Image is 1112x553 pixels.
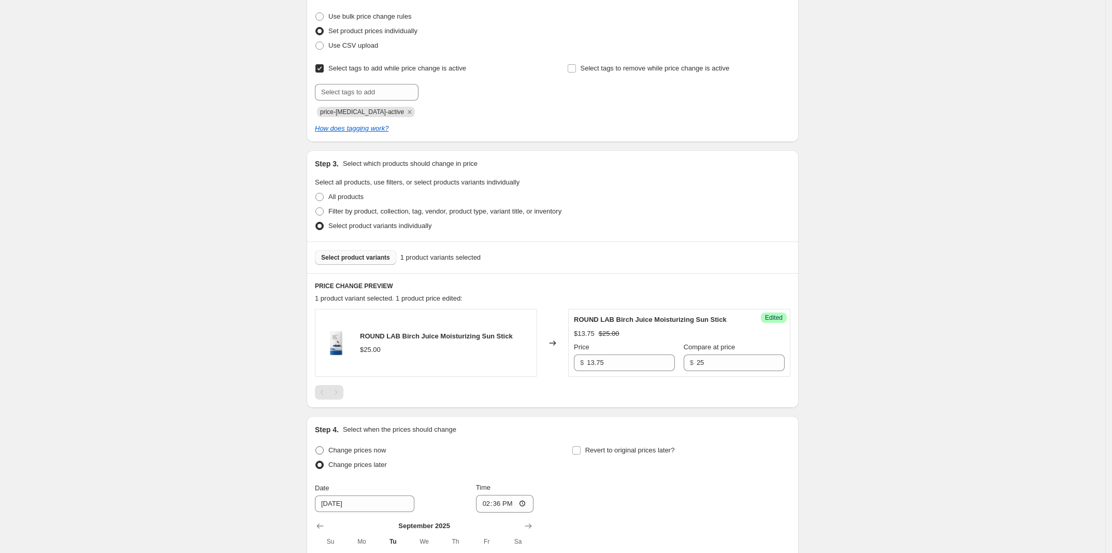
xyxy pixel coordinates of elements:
img: USSELLER_MedicubeRedAcneSuccinicAcidPeel40ml_80x.png [321,328,352,359]
span: Select product variants individually [328,222,431,230]
button: Show next month, October 2025 [521,519,536,533]
th: Sunday [315,533,346,550]
th: Wednesday [409,533,440,550]
button: Show previous month, August 2025 [313,519,327,533]
span: 1 product variant selected. 1 product price edited: [315,294,463,302]
th: Friday [471,533,502,550]
strike: $25.00 [599,329,619,339]
button: Remove price-change-job-active [405,107,414,117]
span: Su [319,537,342,546]
p: Select which products should change in price [343,159,478,169]
span: Filter by product, collection, tag, vendor, product type, variant title, or inventory [328,207,561,215]
span: Price [574,343,589,351]
span: $ [690,359,694,366]
th: Tuesday [378,533,409,550]
button: Select product variants [315,250,396,265]
span: Change prices later [328,461,387,469]
span: Mo [350,537,373,546]
span: ROUND LAB Birch Juice Moisturizing Sun Stick [360,332,513,340]
span: Set product prices individually [328,27,417,35]
span: Select product variants [321,253,390,262]
h2: Step 4. [315,424,339,435]
span: 1 product variants selected [400,252,481,263]
th: Saturday [502,533,533,550]
h2: Step 3. [315,159,339,169]
th: Thursday [440,533,471,550]
span: Revert to original prices later? [585,446,675,454]
h6: PRICE CHANGE PREVIEW [315,282,790,290]
span: Use CSV upload [328,41,378,49]
span: Edited [765,314,783,322]
p: Select when the prices should change [343,424,456,435]
span: price-change-job-active [320,108,404,116]
span: Date [315,484,329,492]
input: 9/23/2025 [315,495,414,512]
div: $13.75 [574,329,595,339]
span: We [413,537,436,546]
span: Th [444,537,467,546]
span: Select all products, use filters, or select products variants individually [315,178,519,186]
span: Compare at price [684,343,735,351]
span: Change prices now [328,446,386,454]
th: Monday [346,533,377,550]
span: Select tags to add while price change is active [328,64,466,72]
span: Fr [475,537,498,546]
div: $25.00 [360,345,381,355]
span: Select tags to remove while price change is active [581,64,730,72]
span: ROUND LAB Birch Juice Moisturizing Sun Stick [574,316,727,323]
input: Select tags to add [315,84,418,101]
span: Sa [507,537,529,546]
span: All products [328,193,364,201]
span: $ [580,359,584,366]
a: How does tagging work? [315,124,388,132]
input: 12:00 [476,495,534,513]
span: Tu [382,537,405,546]
nav: Pagination [315,385,343,400]
span: Time [476,484,490,491]
span: Use bulk price change rules [328,12,411,20]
